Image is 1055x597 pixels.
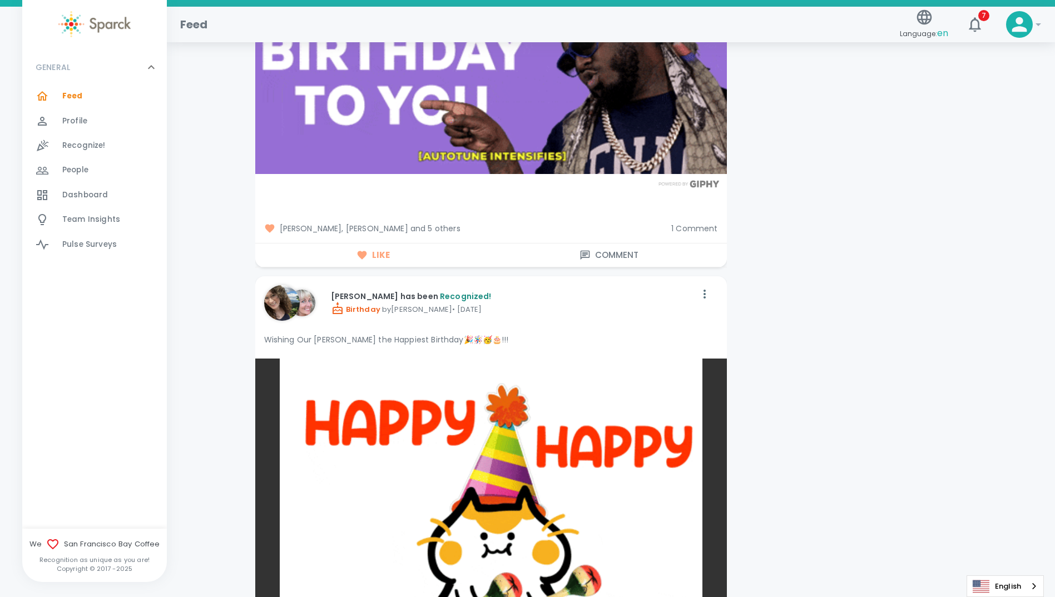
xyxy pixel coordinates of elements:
button: 7 [962,11,988,38]
span: en [937,27,948,39]
a: Pulse Surveys [22,232,167,257]
img: Picture of Linda Chock [289,290,315,316]
button: Like [255,243,491,267]
p: Recognition as unique as you are! [22,555,167,564]
div: Language [967,575,1044,597]
span: Language: [900,26,948,41]
a: People [22,158,167,182]
p: Wishing Our [PERSON_NAME] the Happiest Birthday🎉🪅🥳🎂!!! [264,334,718,345]
span: Recognize! [62,140,106,151]
button: Language:en [895,5,953,44]
span: 1 Comment [671,223,717,234]
img: Picture of Vashti Cirinna [264,285,300,321]
span: Feed [62,91,83,102]
aside: Language selected: English [967,575,1044,597]
a: Sparck logo [22,11,167,37]
span: Recognized! [440,291,492,302]
img: Sparck logo [58,11,131,37]
a: Profile [22,109,167,133]
p: GENERAL [36,62,70,73]
span: We San Francisco Bay Coffee [22,538,167,551]
div: GENERAL [22,51,167,84]
a: Recognize! [22,133,167,158]
span: [PERSON_NAME], [PERSON_NAME] and 5 others [264,223,663,234]
a: English [967,576,1043,596]
span: Dashboard [62,190,108,201]
span: Birthday [331,304,380,315]
h1: Feed [180,16,208,33]
a: Dashboard [22,183,167,207]
span: Profile [62,116,87,127]
img: Powered by GIPHY [656,180,722,187]
p: by [PERSON_NAME] • [DATE] [331,302,696,315]
button: Comment [491,243,727,267]
a: Feed [22,84,167,108]
span: Pulse Surveys [62,239,117,250]
p: [PERSON_NAME] has been [331,291,696,302]
p: Copyright © 2017 - 2025 [22,564,167,573]
span: 7 [978,10,989,21]
div: GENERAL [22,84,167,261]
span: People [62,165,88,176]
a: Team Insights [22,207,167,232]
span: Team Insights [62,214,120,225]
